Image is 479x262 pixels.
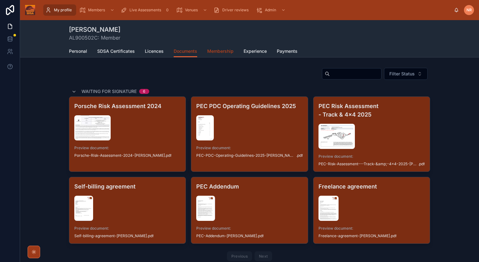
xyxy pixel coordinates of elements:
span: Waiting for signature [82,88,137,95]
span: .pdf [165,153,171,158]
span: Preview document: [74,226,181,231]
span: Driver reviews [222,8,249,13]
span: Venues [185,8,198,13]
span: Freelance-agreement-[PERSON_NAME] [318,233,390,238]
span: Personal [69,48,87,54]
span: AL900502C: Member [69,34,120,41]
img: Screenshot-2025-06-26-at-09.52.49.png [196,115,214,140]
img: Self-bill.jpg [74,196,93,221]
span: Preview document: [318,226,425,231]
span: PEC-Risk-Assessment---Track-&amp;-4x4-2025-[PERSON_NAME] [318,161,418,166]
span: PEC-Addendum-[PERSON_NAME] [196,233,257,238]
a: Documents [174,46,197,57]
a: Experience [244,46,267,58]
a: Payments [277,46,297,58]
span: Membership [207,48,234,54]
h4: PEC PDC Operating Guidelines 2025 [196,102,303,110]
a: Licences [145,46,164,58]
span: .pdf [147,233,154,238]
span: .pdf [296,153,303,158]
span: Self-billing-agreement-[PERSON_NAME] [74,233,147,238]
span: Filter Status [389,71,415,77]
span: Preview document: [74,145,181,150]
span: Licences [145,48,164,54]
h4: PEC Addendum [196,182,303,191]
img: App logo [25,5,35,15]
a: My profile [43,4,76,16]
span: .pdf [418,161,425,166]
div: scrollable content [40,3,454,17]
span: My profile [54,8,72,13]
span: NR [466,8,472,13]
button: Select Button [384,68,428,80]
span: Live Assessments [129,8,161,13]
span: Preview document: [196,226,303,231]
span: PEC-PDC-Operating-Guidelines-2025-[PERSON_NAME] [196,153,296,158]
span: Experience [244,48,267,54]
span: .pdf [390,233,397,238]
h4: PEC Risk Assessment - Track & 4x4 2025 [318,102,425,119]
h4: Freelance agreement [318,182,425,191]
span: Documents [174,48,197,54]
a: Admin [254,4,289,16]
span: Preview document: [196,145,303,150]
span: SDSA Certificates [97,48,135,54]
a: SDSA Certificates [97,46,135,58]
span: Payments [277,48,297,54]
a: Personal [69,46,87,58]
a: Driver reviews [212,4,253,16]
h4: Porsche Risk Assessment 2024 [74,102,181,110]
img: Screenshot-2025-06-26-at-09.53.59.png [74,115,111,140]
div: 0 [164,6,171,14]
img: Screenshot-2025-06-26-at-09.58.20.png [318,124,355,149]
span: Admin [265,8,276,13]
span: Porsche-Risk-Assessment-2024-[PERSON_NAME] [74,153,165,158]
h1: [PERSON_NAME] [69,25,120,34]
a: Venues [174,4,210,16]
a: Members [77,4,118,16]
div: 6 [143,89,145,94]
span: .pdf [257,233,264,238]
img: PEC-Addendum.jpg [196,196,215,221]
a: Membership [207,46,234,58]
span: Preview document: [318,154,425,159]
span: Members [88,8,105,13]
a: Live Assessments0 [119,4,173,16]
h4: Self-billing agreement [74,182,181,191]
img: Freelance.jpg [318,196,339,221]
